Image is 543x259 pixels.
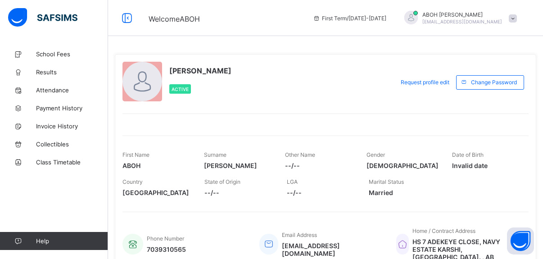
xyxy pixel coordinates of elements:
[313,15,386,22] span: session/term information
[36,159,108,166] span: Class Timetable
[401,79,449,86] span: Request profile edit
[8,8,77,27] img: safsims
[204,162,272,169] span: [PERSON_NAME]
[147,235,184,242] span: Phone Number
[122,162,190,169] span: ABOH
[204,178,240,185] span: State of Origin
[507,227,534,254] button: Open asap
[147,245,186,253] span: 7039310565
[285,151,315,158] span: Other Name
[452,151,484,158] span: Date of Birth
[287,178,298,185] span: LGA
[122,151,149,158] span: First Name
[36,50,108,58] span: School Fees
[369,189,437,196] span: Married
[367,151,385,158] span: Gender
[471,79,517,86] span: Change Password
[285,162,353,169] span: --/--
[36,237,108,245] span: Help
[204,189,273,196] span: --/--
[36,123,108,130] span: Invoice History
[122,178,143,185] span: Country
[122,189,191,196] span: [GEOGRAPHIC_DATA]
[369,178,404,185] span: Marital Status
[422,11,502,18] span: ABOH [PERSON_NAME]
[204,151,226,158] span: Surname
[412,227,475,234] span: Home / Contract Address
[282,232,317,238] span: Email Address
[282,242,383,257] span: [EMAIL_ADDRESS][DOMAIN_NAME]
[36,86,108,94] span: Attendance
[36,141,108,148] span: Collectibles
[452,162,520,169] span: Invalid date
[172,86,189,92] span: Active
[287,189,355,196] span: --/--
[422,19,502,24] span: [EMAIL_ADDRESS][DOMAIN_NAME]
[169,66,231,75] span: [PERSON_NAME]
[149,14,200,23] span: Welcome ABOH
[36,68,108,76] span: Results
[367,162,439,169] span: [DEMOGRAPHIC_DATA]
[395,11,521,26] div: ABOHDENIS
[36,105,108,112] span: Payment History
